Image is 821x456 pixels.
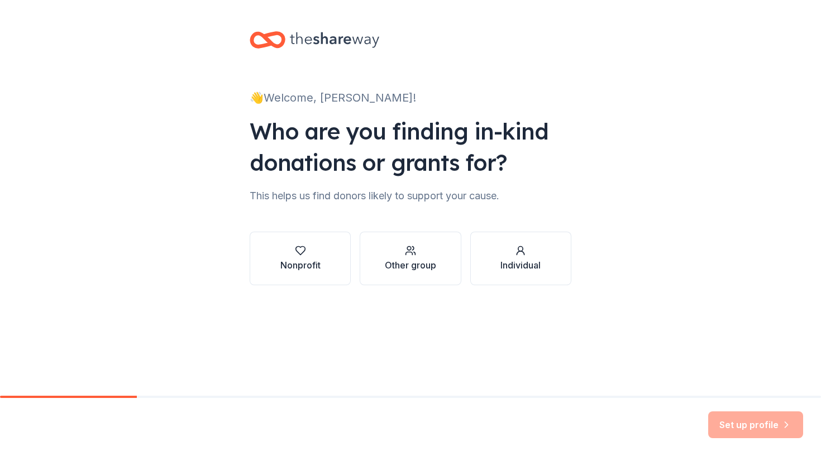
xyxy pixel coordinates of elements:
div: Nonprofit [280,258,321,272]
div: 👋 Welcome, [PERSON_NAME]! [250,89,571,107]
button: Nonprofit [250,232,351,285]
button: Individual [470,232,571,285]
button: Other group [360,232,461,285]
div: Other group [385,258,436,272]
div: Who are you finding in-kind donations or grants for? [250,116,571,178]
div: This helps us find donors likely to support your cause. [250,187,571,205]
div: Individual [500,258,541,272]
